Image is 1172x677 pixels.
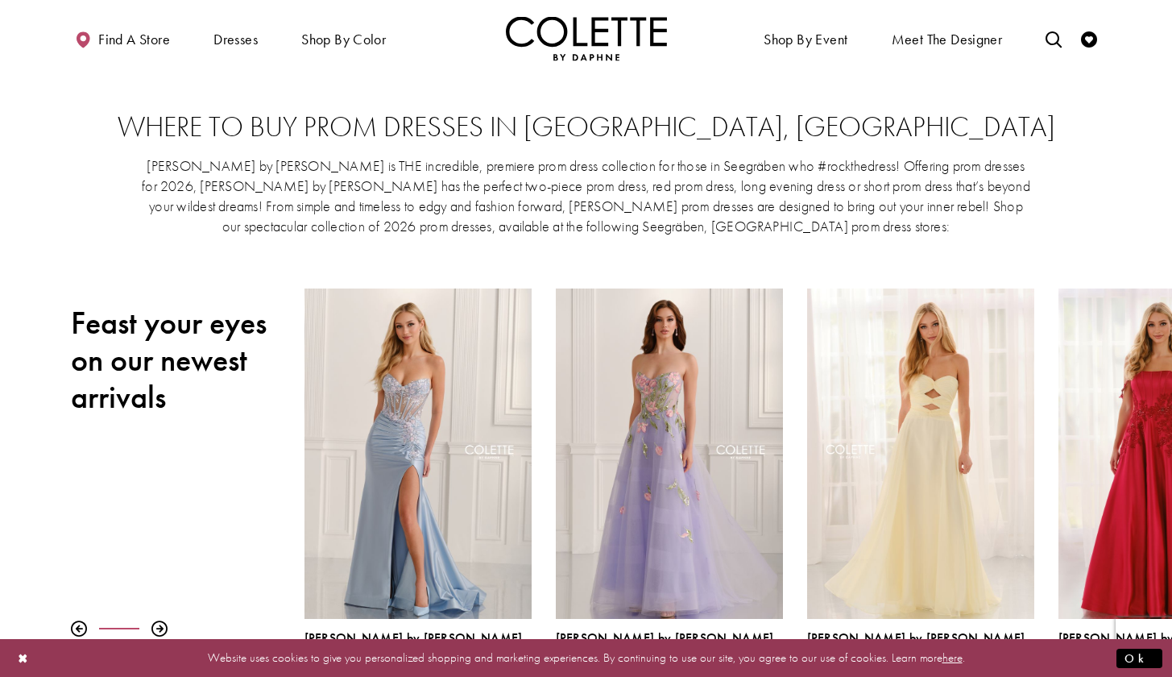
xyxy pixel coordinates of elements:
a: Visit Colette by Daphne Style No. CL6113 Page [807,289,1034,619]
h2: Feast your eyes on our newest arrivals [71,305,280,416]
div: Colette by Daphne Style No. CL6103 [556,631,783,665]
div: Colette by Daphne Style No. CL6105 [304,631,532,665]
h2: Where to buy prom dresses in [GEOGRAPHIC_DATA], [GEOGRAPHIC_DATA] [103,111,1070,143]
div: Colette by Daphne Style No. CL6103 [544,276,795,677]
p: Website uses cookies to give you personalized shopping and marketing experiences. By continuing t... [116,647,1056,669]
div: Colette by Daphne Style No. CL6113 [807,631,1034,665]
a: Visit Colette by Daphne Style No. CL6105 Page [304,289,532,619]
div: Colette by Daphne Style No. CL6105 [292,276,544,677]
button: Close Dialog [10,644,37,672]
span: [PERSON_NAME] by [PERSON_NAME] [807,629,1025,646]
a: Visit Colette by Daphne Style No. CL6103 Page [556,289,783,619]
div: Colette by Daphne Style No. CL6113 [795,276,1046,677]
span: [PERSON_NAME] by [PERSON_NAME] [556,629,774,646]
p: [PERSON_NAME] by [PERSON_NAME] is THE incredible, premiere prom dress collection for those in See... [142,156,1031,236]
span: [PERSON_NAME] by [PERSON_NAME] [304,629,523,646]
button: Submit Dialog [1116,648,1162,668]
a: here [942,650,963,666]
